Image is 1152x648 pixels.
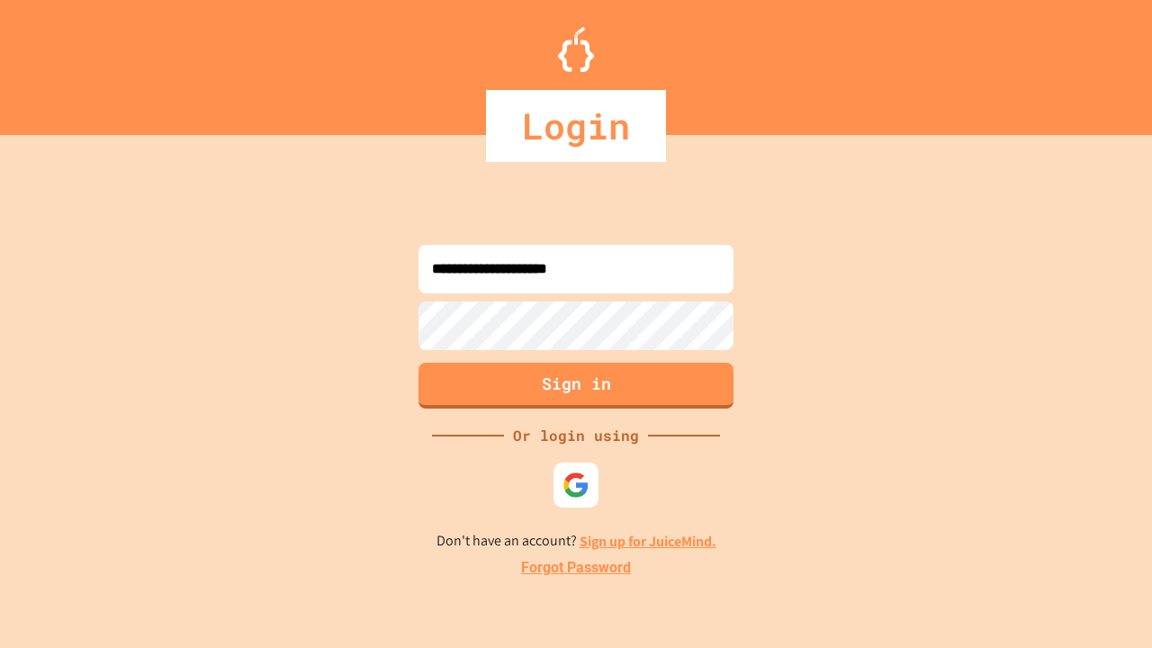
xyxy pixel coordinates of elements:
div: Login [486,90,666,162]
button: Sign in [418,363,733,409]
a: Sign up for JuiceMind. [580,532,716,551]
a: Forgot Password [521,557,631,579]
img: Logo.svg [558,27,594,72]
div: Or login using [504,425,648,446]
img: google-icon.svg [562,472,589,499]
p: Don't have an account? [436,530,716,553]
